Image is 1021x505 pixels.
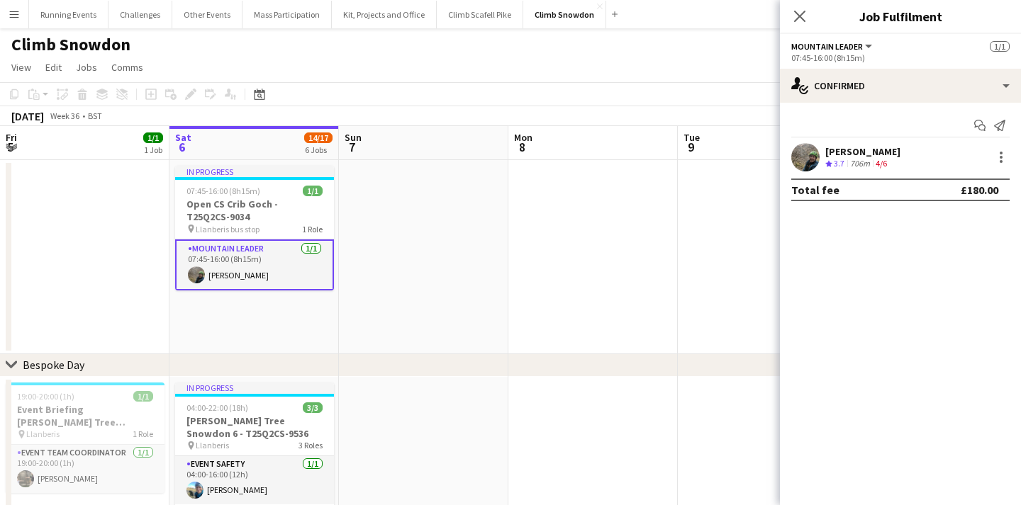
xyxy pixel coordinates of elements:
[26,429,60,439] span: Llanberis
[172,1,242,28] button: Other Events
[88,110,102,121] div: BST
[23,358,84,372] div: Bespoke Day
[299,440,323,450] span: 3 Roles
[173,139,191,155] span: 6
[11,34,130,55] h1: Climb Snowdon
[17,391,74,402] span: 19:00-20:00 (1h)
[11,109,44,123] div: [DATE]
[11,61,31,74] span: View
[175,131,191,144] span: Sat
[40,58,67,76] a: Edit
[143,132,163,143] span: 1/1
[961,183,998,197] div: £180.00
[6,382,164,493] app-job-card: 19:00-20:00 (1h)1/1Event Briefing [PERSON_NAME] Tree Snowdon 6 - T25Q2CS-9536 Llanberis1 RoleEven...
[6,131,17,144] span: Fri
[6,445,164,493] app-card-role: Event Team Coordinator1/119:00-20:00 (1h)[PERSON_NAME]
[76,61,97,74] span: Jobs
[304,132,333,143] span: 14/17
[303,402,323,413] span: 3/3
[791,41,874,52] button: Mountain Leader
[514,131,532,144] span: Mon
[780,69,1021,103] div: Confirmed
[175,382,334,394] div: In progress
[186,402,248,413] span: 04:00-22:00 (18h)
[342,139,362,155] span: 7
[108,1,172,28] button: Challenges
[6,58,37,76] a: View
[111,61,143,74] span: Comms
[196,440,229,450] span: Llanberis
[144,144,162,155] div: 1 Job
[876,158,887,169] app-skills-label: 4/6
[684,131,700,144] span: Tue
[106,58,149,76] a: Comms
[523,1,606,28] button: Climb Snowdon
[175,456,334,504] app-card-role: Event Safety1/104:00-16:00 (12h)[PERSON_NAME]
[175,166,334,177] div: In progress
[681,139,700,155] span: 9
[791,41,863,52] span: Mountain Leader
[133,391,153,402] span: 1/1
[437,1,523,28] button: Climb Scafell Pike
[332,1,437,28] button: Kit, Projects and Office
[186,186,260,196] span: 07:45-16:00 (8h15m)
[4,139,17,155] span: 5
[990,41,1010,52] span: 1/1
[847,158,873,170] div: 706m
[834,158,844,169] span: 3.7
[302,224,323,234] span: 1 Role
[29,1,108,28] button: Running Events
[512,139,532,155] span: 8
[303,186,323,196] span: 1/1
[45,61,62,74] span: Edit
[6,403,164,429] h3: Event Briefing [PERSON_NAME] Tree Snowdon 6 - T25Q2CS-9536
[780,7,1021,25] h3: Job Fulfilment
[242,1,332,28] button: Mass Participation
[175,239,334,290] app-card-role: Mountain Leader1/107:45-16:00 (8h15m)[PERSON_NAME]
[825,145,900,158] div: [PERSON_NAME]
[47,110,82,121] span: Week 36
[305,144,332,155] div: 6 Jobs
[175,414,334,440] h3: [PERSON_NAME] Tree Snowdon 6 - T25Q2CS-9536
[70,58,103,76] a: Jobs
[791,183,839,197] div: Total fee
[133,429,153,439] span: 1 Role
[175,166,334,290] app-job-card: In progress07:45-16:00 (8h15m)1/1Open CS Crib Goch - T25Q2CS-9034 Llanberis bus stop1 RoleMountai...
[196,224,260,234] span: Llanberis bus stop
[345,131,362,144] span: Sun
[791,52,1010,63] div: 07:45-16:00 (8h15m)
[175,198,334,223] h3: Open CS Crib Goch - T25Q2CS-9034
